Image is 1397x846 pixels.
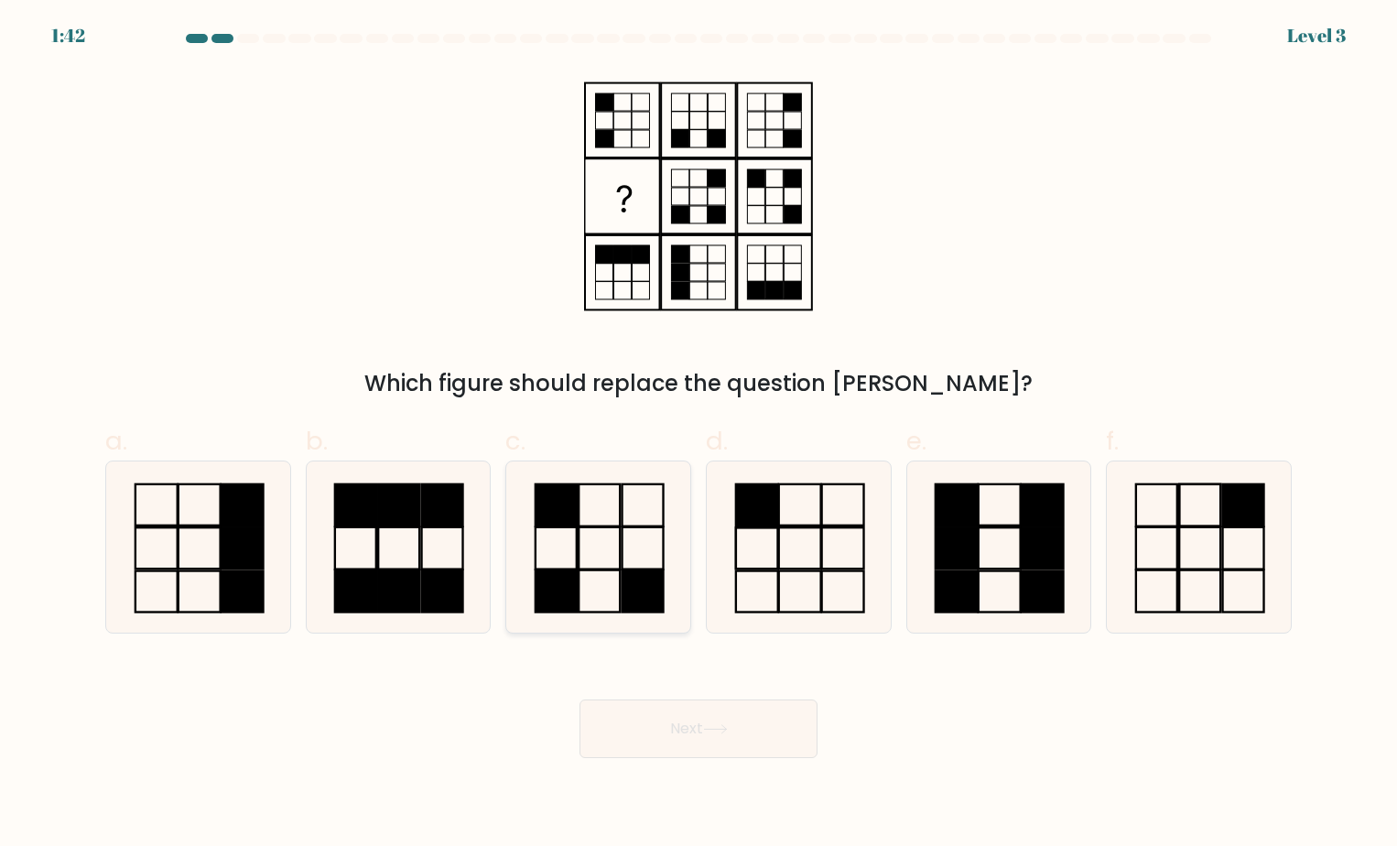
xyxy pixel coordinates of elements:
button: Next [579,700,818,758]
span: b. [306,423,328,459]
span: e. [906,423,926,459]
div: Level 3 [1287,22,1346,49]
span: f. [1106,423,1119,459]
div: Which figure should replace the question [PERSON_NAME]? [116,367,1281,400]
span: d. [706,423,728,459]
div: 1:42 [51,22,85,49]
span: c. [505,423,525,459]
span: a. [105,423,127,459]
